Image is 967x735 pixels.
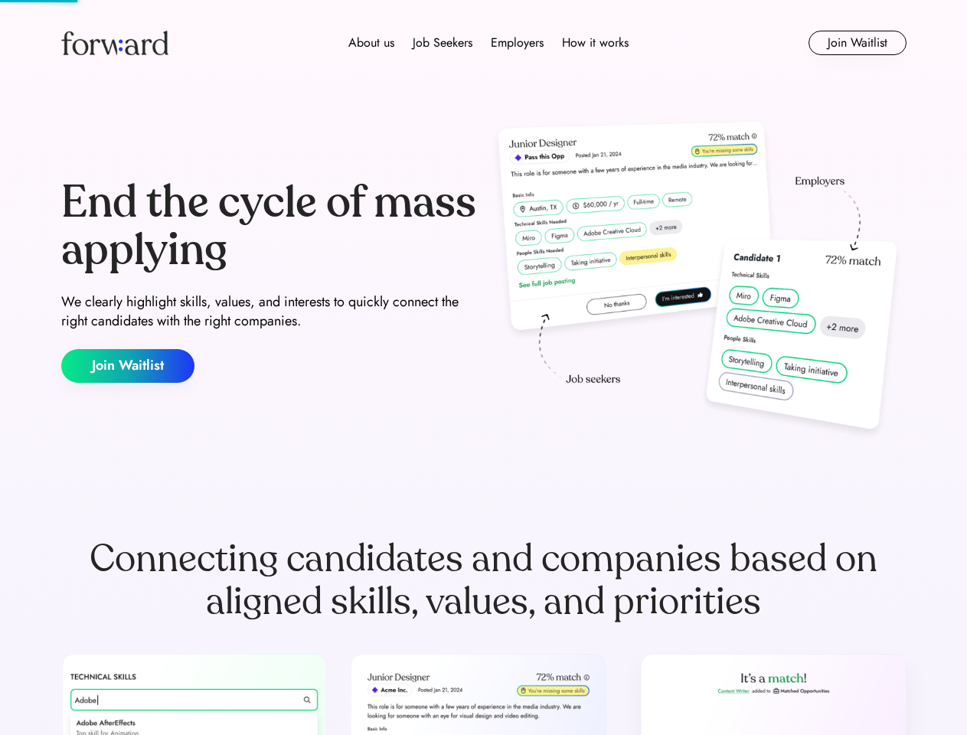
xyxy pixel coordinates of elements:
div: How it works [562,34,629,52]
div: End the cycle of mass applying [61,179,478,273]
div: We clearly highlight skills, values, and interests to quickly connect the right candidates with t... [61,292,478,331]
div: About us [348,34,394,52]
button: Join Waitlist [809,31,907,55]
button: Join Waitlist [61,349,194,383]
div: Job Seekers [413,34,472,52]
img: Forward logo [61,31,168,55]
div: Connecting candidates and companies based on aligned skills, values, and priorities [61,537,907,623]
div: Employers [491,34,544,52]
img: hero-image.png [490,116,907,446]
